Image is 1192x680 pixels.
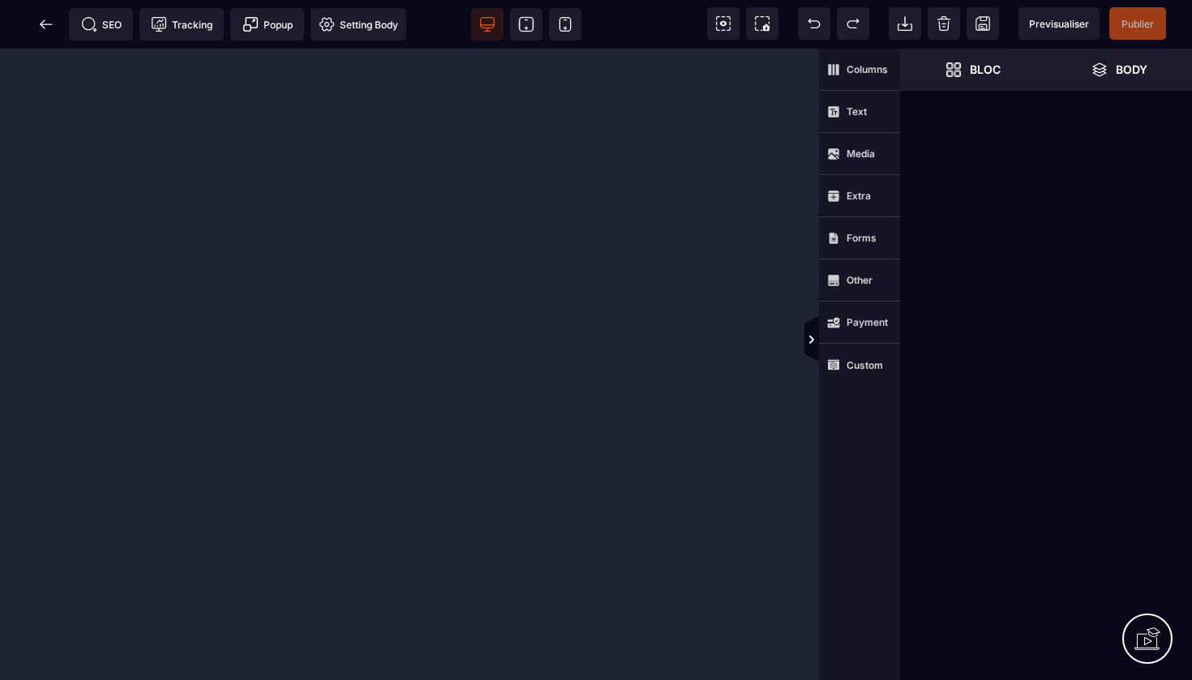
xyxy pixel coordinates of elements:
[847,274,873,286] strong: Other
[1046,49,1192,91] span: Open Layer Manager
[746,7,778,40] span: Screenshot
[900,49,1046,91] span: Open Blocks
[847,359,883,371] strong: Custom
[1029,18,1089,30] span: Previsualiser
[1121,18,1154,30] span: Publier
[847,316,888,328] strong: Payment
[847,190,871,202] strong: Extra
[81,16,122,32] span: SEO
[970,63,1001,75] strong: Bloc
[847,105,867,118] strong: Text
[1018,7,1100,40] span: Preview
[319,16,398,32] span: Setting Body
[242,16,293,32] span: Popup
[847,232,877,244] strong: Forms
[707,7,740,40] span: View components
[847,63,888,75] strong: Columns
[847,148,875,160] strong: Media
[1116,63,1147,75] strong: Body
[151,16,212,32] span: Tracking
